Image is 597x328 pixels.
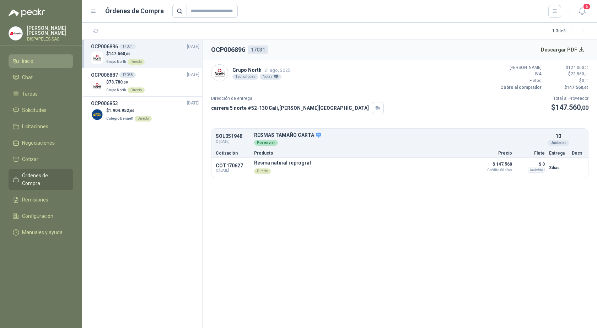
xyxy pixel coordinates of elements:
p: [PERSON_NAME] [PERSON_NAME] [27,26,73,36]
h3: OCP006853 [91,100,118,107]
span: ,00 [584,72,588,76]
span: [DATE] [187,71,199,78]
div: 17035 [119,72,136,78]
span: 124.000 [568,65,588,70]
span: Licitaciones [22,123,48,130]
p: Cobro al comprador [499,84,542,91]
span: Solicitudes [22,106,47,114]
div: Directo [128,87,145,93]
span: Tareas [22,90,38,98]
div: 1 - 3 de 3 [552,26,588,37]
p: $ 0 [516,160,545,168]
div: Notas [260,74,281,80]
div: 17031 [248,45,268,54]
img: Company Logo [91,108,103,121]
span: Cotizar [22,155,38,163]
h2: OCP006896 [211,45,245,55]
p: 10 [555,132,561,140]
div: Directo [254,168,271,174]
span: C: [DATE] [216,168,250,173]
span: ,00 [584,66,588,70]
h1: Órdenes de Compra [105,6,164,16]
span: 0 [582,78,588,83]
span: 147.560 [109,51,130,56]
p: Producto [254,151,472,155]
p: carrera 5 norte #52-130 Cali , [PERSON_NAME][GEOGRAPHIC_DATA] [211,104,369,112]
h3: OCP006896 [91,43,118,50]
img: Logo peakr [9,9,45,17]
p: Grupo North [232,66,290,74]
span: Órdenes de Compra [22,172,66,187]
div: Directo [135,116,152,122]
p: RESMAS TAMAÑO CARTA [254,132,545,139]
div: 1 solicitudes [232,74,258,80]
a: OCP00688717035[DATE] Company Logo$73.780,00Grupo NorthDirecto [91,71,199,93]
p: Fletes [499,77,542,84]
span: Manuales y ayuda [22,228,63,236]
span: 147.560 [555,103,588,112]
div: Incluido [528,167,545,173]
span: 147.560 [567,85,588,90]
span: 21 ago, 2025 [264,68,290,73]
span: Chat [22,74,33,81]
span: 73.780 [109,80,128,85]
a: Órdenes de Compra [9,169,73,190]
button: Descargar PDF [537,43,589,57]
p: [PERSON_NAME] [499,64,542,71]
img: Company Logo [9,27,22,40]
div: Unidades [548,140,569,146]
p: $ [546,77,588,84]
span: 6 [583,3,591,10]
a: OCP00689617031[DATE] Company Logo$147.560,00Grupo NorthDirecto [91,43,199,65]
span: Inicio [22,57,33,65]
span: ,00 [125,52,130,56]
img: Company Logo [91,80,103,92]
p: $ [106,79,145,86]
p: $ [546,64,588,71]
span: Grupo North [106,88,126,92]
p: $ [546,84,588,91]
p: Entrega [549,151,568,155]
h3: OCP006887 [91,71,118,79]
span: [DATE] [187,100,199,107]
p: $ [106,50,145,57]
button: 6 [576,5,588,18]
a: Negociaciones [9,136,73,150]
span: Remisiones [22,196,48,204]
span: ,00 [129,109,134,113]
a: Licitaciones [9,120,73,133]
span: Negociaciones [22,139,55,147]
span: ,00 [123,80,128,84]
a: Configuración [9,209,73,223]
p: Precio [477,151,512,155]
span: ,00 [584,79,588,83]
a: Chat [9,71,73,84]
p: Docs [572,151,584,155]
a: Inicio [9,54,73,68]
p: $ [551,102,588,113]
p: $ [546,71,588,77]
a: Tareas [9,87,73,101]
span: ,00 [583,86,588,90]
a: Manuales y ayuda [9,226,73,239]
p: 3 días [549,163,568,172]
div: 17031 [119,44,136,49]
span: [DATE] [187,43,199,50]
span: Configuración [22,212,53,220]
p: $ 147.560 [477,160,512,172]
a: Solicitudes [9,103,73,117]
p: COT170627 [216,163,250,168]
a: Cotizar [9,152,73,166]
span: ,00 [581,104,588,111]
span: 1.904.952 [109,108,134,113]
img: Company Logo [211,65,228,81]
span: Colegio Bennett [106,117,133,120]
img: Company Logo [91,52,103,64]
p: DISPAPELES SAS [27,37,73,41]
p: Resma natural reprograf [254,160,311,166]
p: SOL051948 [216,134,250,139]
span: Crédito 60 días [477,168,512,172]
a: Remisiones [9,193,73,206]
p: IVA [499,71,542,77]
p: Cotización [216,151,250,155]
